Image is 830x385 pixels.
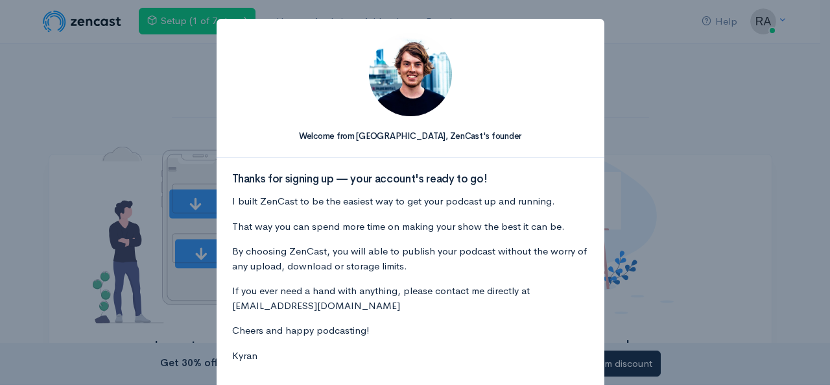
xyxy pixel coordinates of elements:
p: I built ZenCast to be the easiest way to get your podcast up and running. [232,194,589,209]
p: Kyran [232,349,589,364]
h3: Thanks for signing up — your account's ready to go! [232,173,589,186]
p: If you ever need a hand with anything, please contact me directly at [EMAIL_ADDRESS][DOMAIN_NAME] [232,284,589,313]
iframe: gist-messenger-bubble-iframe [786,341,817,372]
p: By choosing ZenCast, you will able to publish your podcast without the worry of any upload, downl... [232,244,589,273]
p: That way you can spend more time on making your show the best it can be. [232,219,589,234]
p: Cheers and happy podcasting! [232,323,589,338]
h5: Welcome from [GEOGRAPHIC_DATA], ZenCast's founder [232,132,589,141]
